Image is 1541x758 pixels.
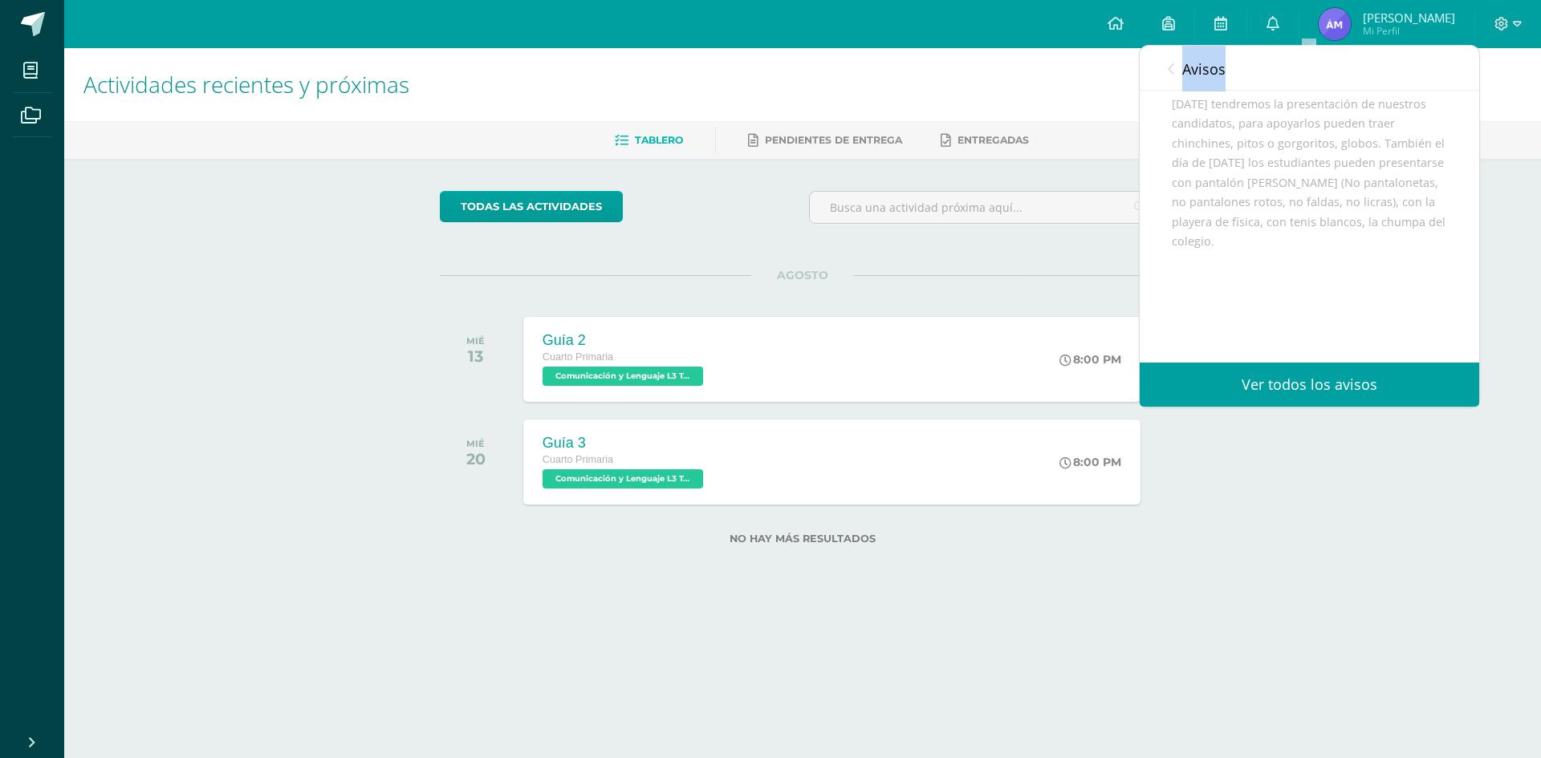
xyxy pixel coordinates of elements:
[466,449,486,468] div: 20
[543,435,707,452] div: Guía 3
[1140,363,1479,407] a: Ver todos los avisos
[748,128,902,153] a: Pendientes de entrega
[1059,352,1121,367] div: 8:00 PM
[543,367,703,386] span: Comunicación y Lenguaje L3 Terce Idioma 'A'
[1182,59,1226,79] span: Avisos
[1172,75,1447,369] div: Buen día queridos papitos y estudiantes el día de [DATE] tendremos la presentación de nuestros ca...
[1356,59,1451,76] span: avisos sin leer
[765,134,902,146] span: Pendientes de entrega
[1059,455,1121,469] div: 8:00 PM
[1363,10,1455,26] span: [PERSON_NAME]
[83,69,409,99] span: Actividades recientes y próximas
[1319,8,1351,40] img: 3aa1b719203539c95b34a01542c7e8a6.png
[543,351,613,363] span: Cuarto Primaria
[941,128,1029,153] a: Entregadas
[1356,59,1370,76] span: 38
[810,192,1165,223] input: Busca una actividad próxima aquí...
[1363,24,1455,38] span: Mi Perfil
[466,335,485,347] div: MIÉ
[466,438,486,449] div: MIÉ
[466,347,485,366] div: 13
[751,268,854,282] span: AGOSTO
[440,533,1166,545] label: No hay más resultados
[543,454,613,465] span: Cuarto Primaria
[958,134,1029,146] span: Entregadas
[615,128,683,153] a: Tablero
[440,191,623,222] a: todas las Actividades
[543,469,703,488] span: Comunicación y Lenguaje L3 Terce Idioma 'A'
[635,134,683,146] span: Tablero
[543,332,707,349] div: Guía 2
